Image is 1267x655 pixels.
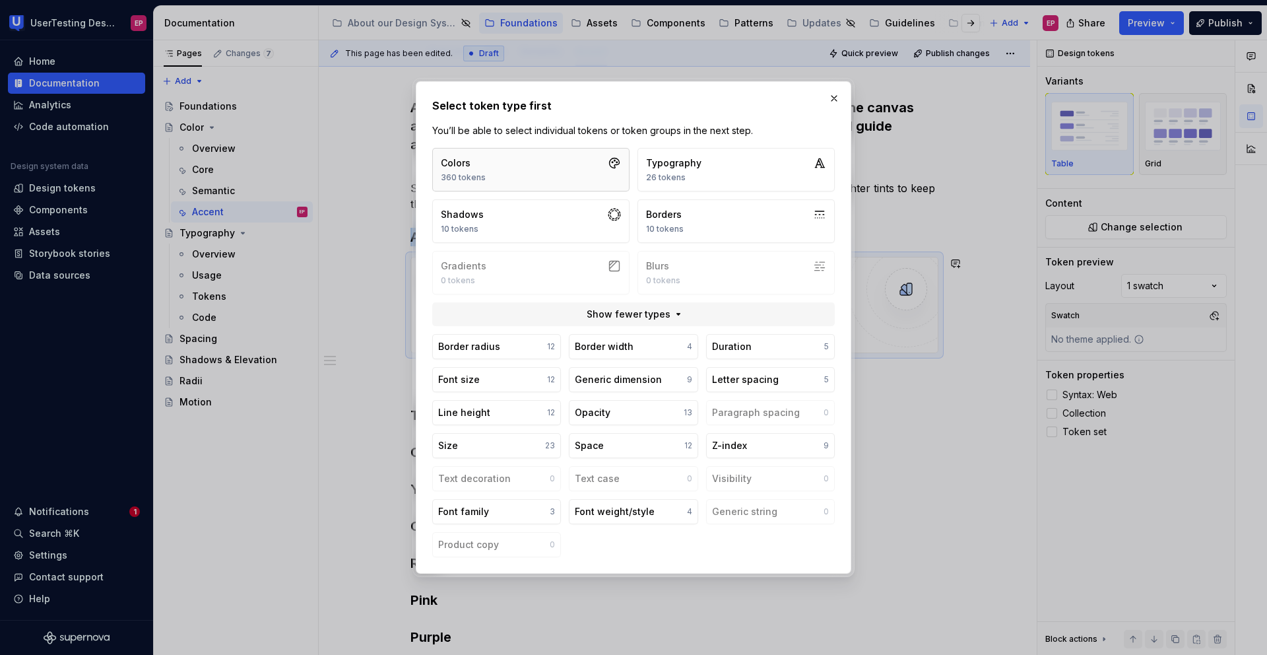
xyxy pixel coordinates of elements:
[441,156,486,170] div: Colors
[432,334,561,359] button: Border radius12
[646,224,684,234] div: 10 tokens
[432,433,561,458] button: Size23
[587,308,670,321] span: Show fewer types
[712,439,747,452] div: Z-index
[432,302,835,326] button: Show fewer types
[687,506,692,517] div: 4
[547,407,555,418] div: 12
[637,148,835,191] button: Typography26 tokens
[432,124,835,137] p: You’ll be able to select individual tokens or token groups in the next step.
[547,374,555,385] div: 12
[637,199,835,243] button: Borders10 tokens
[441,208,484,221] div: Shadows
[684,440,692,451] div: 12
[687,374,692,385] div: 9
[438,505,489,518] div: Font family
[569,334,698,359] button: Border width4
[706,334,835,359] button: Duration5
[432,499,561,524] button: Font family3
[432,148,630,191] button: Colors360 tokens
[687,341,692,352] div: 4
[824,374,829,385] div: 5
[824,440,829,451] div: 9
[432,400,561,425] button: Line height12
[569,400,698,425] button: Opacity13
[706,367,835,392] button: Letter spacing5
[432,199,630,243] button: Shadows10 tokens
[684,407,692,418] div: 13
[575,340,633,353] div: Border width
[712,340,752,353] div: Duration
[575,406,610,419] div: Opacity
[712,373,779,386] div: Letter spacing
[438,439,458,452] div: Size
[569,367,698,392] button: Generic dimension9
[824,341,829,352] div: 5
[438,406,490,419] div: Line height
[441,224,484,234] div: 10 tokens
[706,433,835,458] button: Z-index9
[646,156,701,170] div: Typography
[438,373,480,386] div: Font size
[438,340,500,353] div: Border radius
[569,433,698,458] button: Space12
[545,440,555,451] div: 23
[575,439,604,452] div: Space
[575,373,662,386] div: Generic dimension
[646,172,701,183] div: 26 tokens
[569,499,698,524] button: Font weight/style4
[432,98,835,114] h2: Select token type first
[550,506,555,517] div: 3
[432,367,561,392] button: Font size12
[441,172,486,183] div: 360 tokens
[575,505,655,518] div: Font weight/style
[547,341,555,352] div: 12
[646,208,684,221] div: Borders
